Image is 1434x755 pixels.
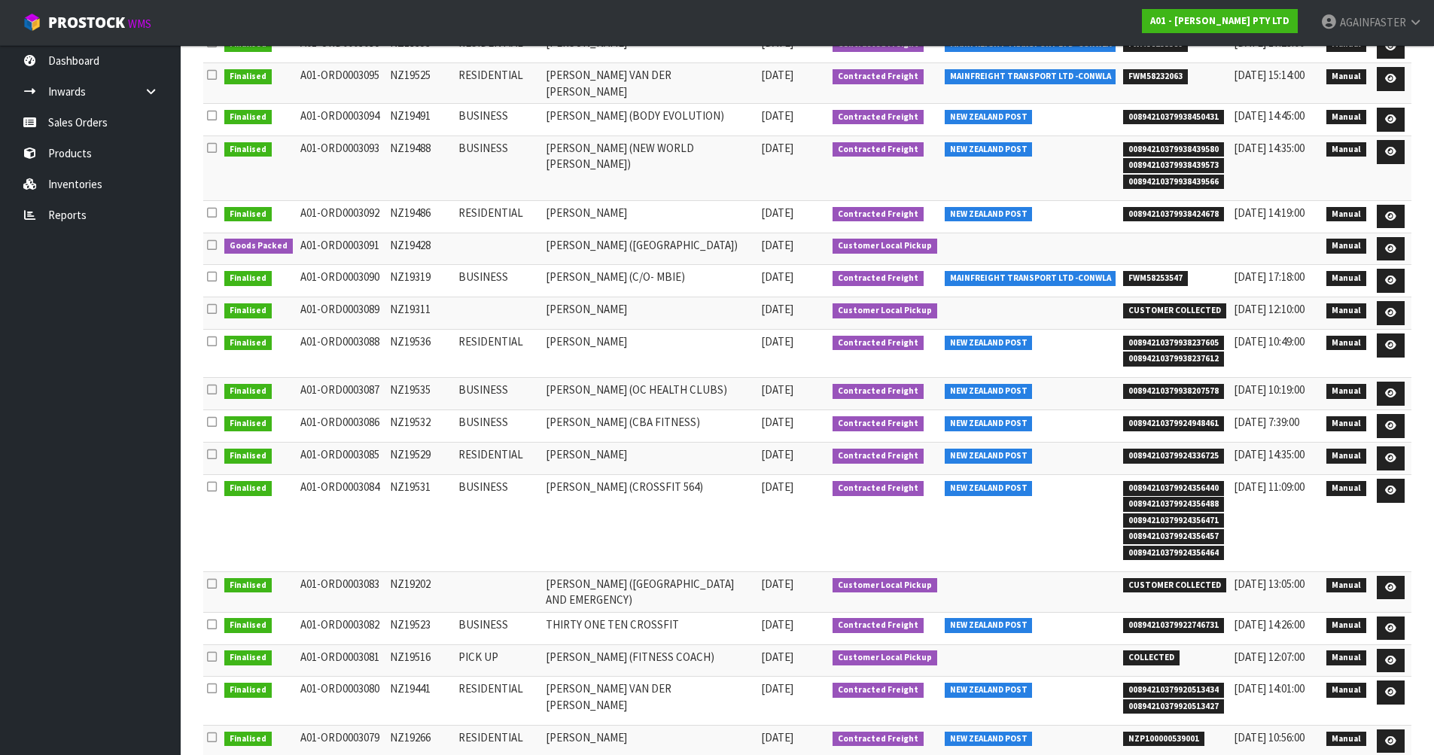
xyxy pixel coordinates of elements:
span: NEW ZEALAND POST [945,142,1033,157]
span: Goods Packed [224,239,293,254]
span: MAINFREIGHT TRANSPORT LTD -CONWLA [945,271,1116,286]
td: BUSINESS [455,612,541,644]
td: BUSINESS [455,265,541,297]
span: Finalised [224,481,272,496]
td: NZ19353 [386,31,455,63]
span: 00894210379924356464 [1123,546,1224,561]
td: A01-ORD0003088 [297,330,387,378]
span: 00894210379938439566 [1123,175,1224,190]
span: Finalised [224,384,272,399]
span: 00894210379922746731 [1123,618,1224,633]
span: NZP100000539001 [1123,732,1204,747]
span: [DATE] 14:26:00 [1234,617,1305,632]
td: NZ19428 [386,233,455,265]
td: BUSINESS [455,410,541,443]
td: [PERSON_NAME] [542,200,757,233]
span: 00894210379938439573 [1123,158,1224,173]
td: [PERSON_NAME] ([GEOGRAPHIC_DATA] AND EMERGENCY) [542,571,757,612]
span: [DATE] 14:19:00 [1234,205,1305,220]
span: [DATE] 14:35:00 [1234,141,1305,155]
td: NZ19491 [386,104,455,136]
td: NZ19536 [386,330,455,378]
span: 00894210379924356488 [1123,497,1224,512]
span: Contracted Freight [833,69,924,84]
span: [DATE] [761,68,793,82]
td: PICK UP [455,644,541,677]
span: Contracted Freight [833,336,924,351]
span: FWM58232063 [1123,69,1188,84]
span: Finalised [224,142,272,157]
span: 00894210379938207578 [1123,384,1224,399]
td: A01-ORD0003093 [297,136,387,201]
span: Contracted Freight [833,416,924,431]
span: Customer Local Pickup [833,239,937,254]
span: 00894210379938237612 [1123,352,1224,367]
span: Finalised [224,449,272,464]
td: [PERSON_NAME] ([GEOGRAPHIC_DATA]) [542,233,757,265]
td: A01-ORD0003095 [297,63,387,104]
img: cube-alt.png [23,13,41,32]
td: A01-ORD0003091 [297,233,387,265]
span: CUSTOMER COLLECTED [1123,303,1226,318]
span: Finalised [224,303,272,318]
span: Contracted Freight [833,142,924,157]
span: Manual [1326,578,1366,593]
span: Contracted Freight [833,207,924,222]
td: [PERSON_NAME] (BODY EVOLUTION) [542,104,757,136]
span: Contracted Freight [833,384,924,399]
td: NZ19202 [386,571,455,612]
small: WMS [128,17,151,31]
span: NEW ZEALAND POST [945,732,1033,747]
span: COLLECTED [1123,650,1180,665]
td: BUSINESS [455,136,541,201]
td: NZ19523 [386,612,455,644]
span: [DATE] 11:09:00 [1234,479,1305,494]
span: Contracted Freight [833,449,924,464]
span: 00894210379920513427 [1123,699,1224,714]
span: Manual [1326,239,1366,254]
span: Customer Local Pickup [833,578,937,593]
span: 00894210379938439580 [1123,142,1224,157]
span: [DATE] 10:56:00 [1234,730,1305,744]
td: NZ19319 [386,265,455,297]
td: NZ19525 [386,63,455,104]
td: A01-ORD0003083 [297,571,387,612]
span: Manual [1326,271,1366,286]
span: Contracted Freight [833,110,924,125]
td: A01-ORD0003084 [297,475,387,572]
span: 00894210379938424678 [1123,207,1224,222]
span: Finalised [224,69,272,84]
td: [PERSON_NAME] [542,31,757,63]
span: Finalised [224,110,272,125]
td: [PERSON_NAME] VAN DER [PERSON_NAME] [542,63,757,104]
td: RESIDENTIAL [455,677,541,725]
span: Manual [1326,142,1366,157]
span: 00894210379924336725 [1123,449,1224,464]
span: NEW ZEALAND POST [945,110,1033,125]
span: CUSTOMER COLLECTED [1123,578,1226,593]
span: [DATE] [761,302,793,316]
td: RESIDENTIAL [455,443,541,475]
span: [DATE] [761,681,793,696]
span: Finalised [224,618,272,633]
span: Manual [1326,69,1366,84]
td: NZ19516 [386,644,455,677]
span: Finalised [224,271,272,286]
span: Customer Local Pickup [833,303,937,318]
span: [DATE] [761,415,793,429]
span: NEW ZEALAND POST [945,683,1033,698]
span: NEW ZEALAND POST [945,207,1033,222]
span: Manual [1326,416,1366,431]
span: Finalised [224,650,272,665]
span: Contracted Freight [833,618,924,633]
span: Contracted Freight [833,683,924,698]
span: Finalised [224,336,272,351]
span: [DATE] [761,269,793,284]
span: [DATE] 14:45:00 [1234,108,1305,123]
span: [DATE] [761,730,793,744]
span: 00894210379924356471 [1123,513,1224,528]
td: [PERSON_NAME] [542,330,757,378]
strong: A01 - [PERSON_NAME] PTY LTD [1150,14,1289,27]
span: Manual [1326,481,1366,496]
td: [PERSON_NAME] (NEW WORLD [PERSON_NAME]) [542,136,757,201]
